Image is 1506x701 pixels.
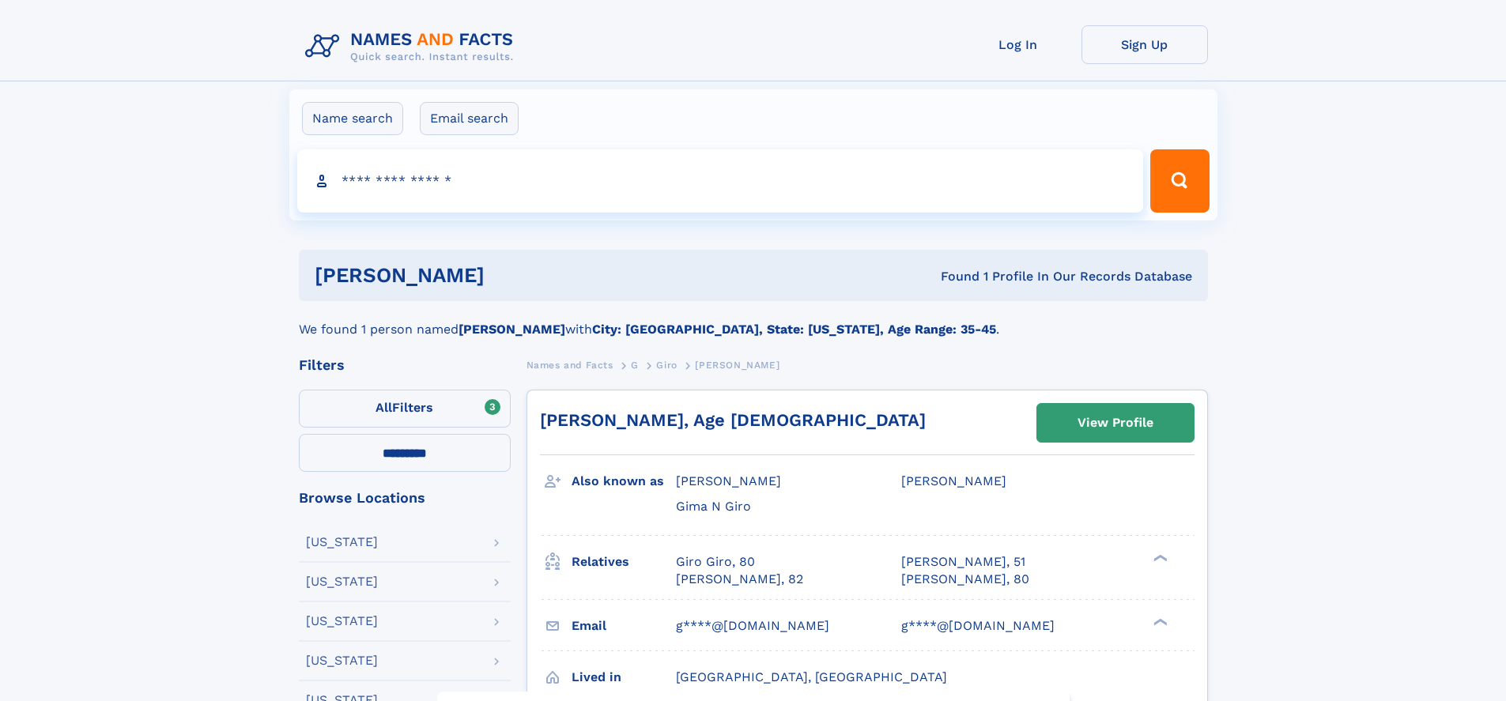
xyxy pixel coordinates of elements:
[1037,404,1194,442] a: View Profile
[1150,149,1209,213] button: Search Button
[676,473,781,488] span: [PERSON_NAME]
[306,575,378,588] div: [US_STATE]
[299,301,1208,339] div: We found 1 person named with .
[315,266,713,285] h1: [PERSON_NAME]
[540,410,926,430] a: [PERSON_NAME], Age [DEMOGRAPHIC_DATA]
[306,654,378,667] div: [US_STATE]
[306,536,378,548] div: [US_STATE]
[420,102,519,135] label: Email search
[631,360,639,371] span: G
[299,491,511,505] div: Browse Locations
[676,669,947,684] span: [GEOGRAPHIC_DATA], [GEOGRAPHIC_DATA]
[376,400,392,415] span: All
[955,25,1081,64] a: Log In
[901,473,1006,488] span: [PERSON_NAME]
[901,571,1029,588] a: [PERSON_NAME], 80
[656,355,677,375] a: Giro
[572,612,676,639] h3: Email
[676,553,755,571] a: Giro Giro, 80
[656,360,677,371] span: Giro
[1149,552,1168,563] div: ❯
[459,322,565,337] b: [PERSON_NAME]
[306,615,378,628] div: [US_STATE]
[299,390,511,428] label: Filters
[572,548,676,575] h3: Relatives
[299,358,511,372] div: Filters
[572,664,676,691] h3: Lived in
[1078,405,1153,441] div: View Profile
[1149,616,1168,627] div: ❯
[572,468,676,495] h3: Also known as
[1081,25,1208,64] a: Sign Up
[676,571,803,588] a: [PERSON_NAME], 82
[299,25,527,68] img: Logo Names and Facts
[712,268,1192,285] div: Found 1 Profile In Our Records Database
[592,322,996,337] b: City: [GEOGRAPHIC_DATA], State: [US_STATE], Age Range: 35-45
[676,499,751,514] span: Gima N Giro
[527,355,613,375] a: Names and Facts
[297,149,1144,213] input: search input
[631,355,639,375] a: G
[302,102,403,135] label: Name search
[901,553,1025,571] a: [PERSON_NAME], 51
[695,360,779,371] span: [PERSON_NAME]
